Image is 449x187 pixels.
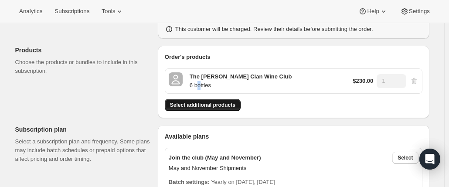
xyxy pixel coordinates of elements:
button: Help [353,5,393,17]
span: Yearly on [DATE], [DATE] [211,179,275,185]
p: 6 bottles [190,81,292,90]
span: Tools [102,8,115,15]
span: Order's products [165,54,211,60]
button: Analytics [14,5,48,17]
button: Subscriptions [49,5,95,17]
span: Available plans [165,132,209,141]
p: Products [15,46,151,54]
p: Join the club (May and November) [169,153,261,162]
span: Help [367,8,379,15]
p: Choose the products or bundles to include in this subscription. [15,58,151,75]
p: The [PERSON_NAME] Clan Wine Club [190,72,292,81]
span: Settings [409,8,430,15]
div: Open Intercom Messenger [419,149,440,170]
span: Analytics [19,8,42,15]
p: Subscription plan [15,125,151,134]
p: Select a subscription plan and frequency. Some plans may include batch schedules or prepaid optio... [15,137,151,163]
span: Subscriptions [54,8,89,15]
button: Select additional products [165,99,241,111]
span: Select additional products [170,102,235,109]
button: Settings [395,5,435,17]
p: $230.00 [353,77,373,85]
p: May and November Shipments [169,164,418,173]
button: Tools [96,5,129,17]
span: Batch settings: [169,179,210,185]
p: This customer will be charged. Review their details before submitting the order. [175,25,373,34]
button: Select [392,152,418,164]
span: Select [398,154,413,161]
span: 6 bottles [169,72,183,86]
